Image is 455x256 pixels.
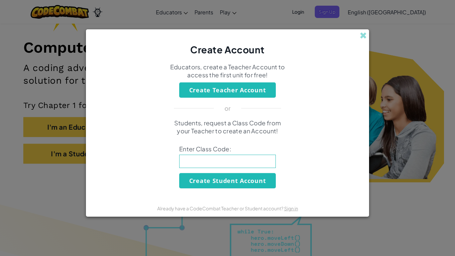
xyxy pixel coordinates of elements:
[179,82,276,98] button: Create Teacher Account
[157,205,284,211] span: Already have a CodeCombat Teacher or Student account?
[284,205,298,211] a: Sign in
[225,104,231,112] p: or
[169,119,286,135] p: Students, request a Class Code from your Teacher to create an Account!
[179,173,276,188] button: Create Student Account
[179,145,276,153] span: Enter Class Code:
[190,44,265,55] span: Create Account
[169,63,286,79] p: Educators, create a Teacher Account to access the first unit for free!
